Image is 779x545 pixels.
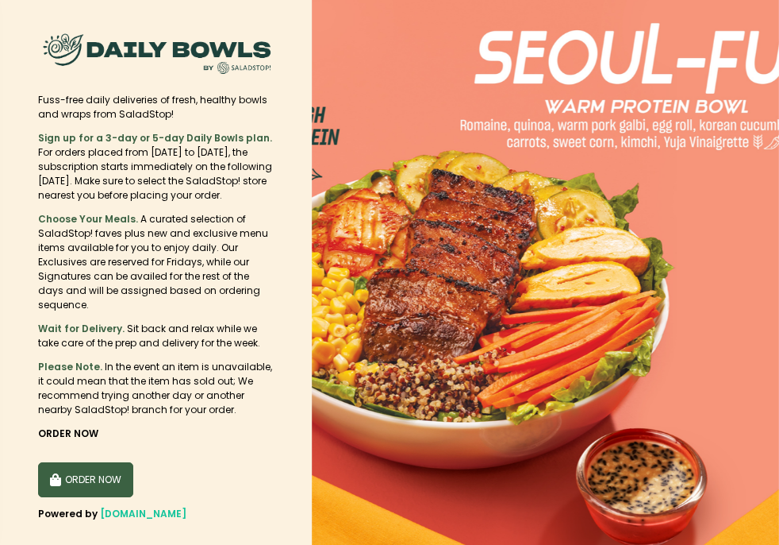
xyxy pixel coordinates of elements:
b: Please Note. [38,360,102,373]
b: Choose Your Meals. [38,212,138,226]
div: ORDER NOW [38,427,274,441]
div: Powered by [38,507,274,521]
div: For orders placed from [DATE] to [DATE], the subscription starts immediately on the following [DA... [38,131,274,203]
div: Fuss-free daily deliveries of fresh, healthy bowls and wraps from SaladStop! [38,93,274,122]
div: Sit back and relax while we take care of the prep and delivery for the week. [38,322,274,350]
img: SaladStop! [38,24,276,83]
b: Wait for Delivery. [38,322,125,335]
a: [DOMAIN_NAME] [100,507,186,520]
div: In the event an item is unavailable, it could mean that the item has sold out; We recommend tryin... [38,360,274,417]
button: ORDER NOW [38,462,133,497]
div: A curated selection of SaladStop! faves plus new and exclusive menu items available for you to en... [38,212,274,312]
b: Sign up for a 3-day or 5-day Daily Bowls plan. [38,131,272,145]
